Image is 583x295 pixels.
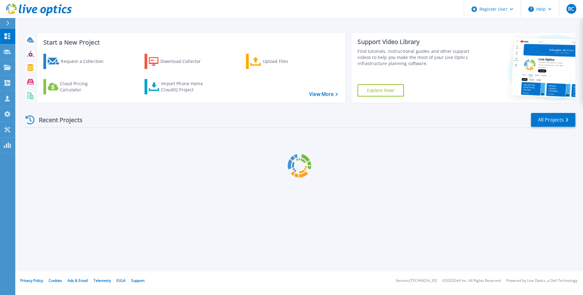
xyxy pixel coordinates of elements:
a: Telemetry [94,278,111,283]
a: All Projects [531,113,575,127]
div: Cloud Pricing Calculator [60,81,109,93]
a: Cookies [49,278,62,283]
li: Version: [TECHNICAL_ID] [396,279,437,283]
a: EULA [116,278,126,283]
a: View More [309,91,338,97]
li: Powered by Live Optics, a Dell Technology [506,279,577,283]
a: Ads & Email [68,278,88,283]
a: Download Collector [145,54,213,69]
div: Download Collector [160,55,209,67]
span: RC [568,6,574,11]
div: Import Phone Home CloudIQ Project [161,81,209,93]
div: Support Video Library [358,38,471,46]
a: Explore Now! [358,84,404,97]
a: Cloud Pricing Calculator [43,79,112,94]
h3: Start a New Project [43,39,338,46]
a: Request a Collection [43,54,112,69]
a: Privacy Policy [20,278,43,283]
li: © 2025 Dell Inc. All Rights Reserved [442,279,501,283]
div: Recent Projects [24,112,91,127]
a: Upload Files [246,54,314,69]
div: Request a Collection [61,55,110,67]
div: Upload Files [263,55,312,67]
a: Support [131,278,145,283]
div: Find tutorials, instructional guides and other support videos to help you make the most of your L... [358,48,471,67]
